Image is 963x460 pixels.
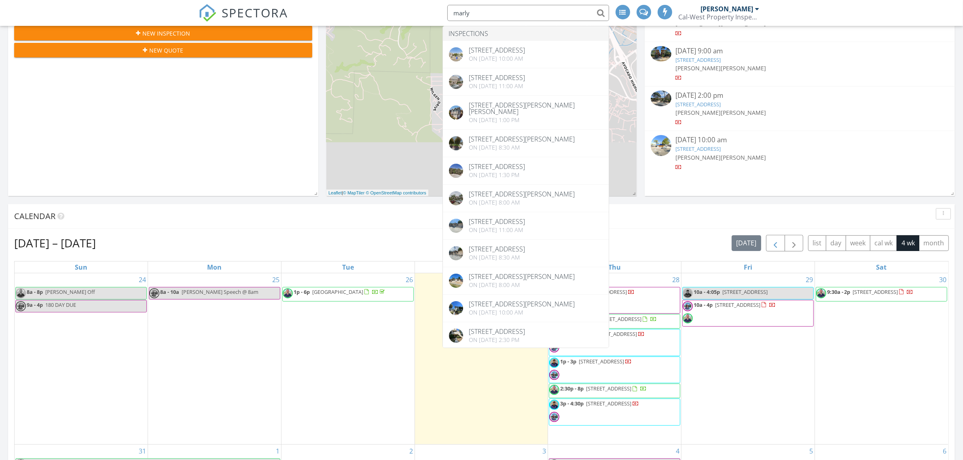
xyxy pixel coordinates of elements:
[16,301,26,311] img: garrett_spectora_profile_pic.jpg
[853,288,898,295] span: [STREET_ADDRESS]
[560,358,632,365] a: 1p - 3p [STREET_ADDRESS]
[27,301,43,308] span: 9a - 4p
[560,358,576,365] span: 1p - 3p
[199,11,288,28] a: SPECTORA
[682,273,815,444] td: Go to August 29, 2025
[721,154,766,161] span: [PERSON_NAME]
[766,235,785,251] button: Previous
[715,301,760,308] span: [STREET_ADDRESS]
[16,288,26,298] img: a6.jpg
[443,26,609,41] li: Inspections
[694,301,713,308] span: 10a - 4p
[283,288,293,298] img: a6.jpg
[282,287,414,302] a: 1p - 6p [GEOGRAPHIC_DATA]
[549,287,680,314] a: 9a - 10a [STREET_ADDRESS]
[549,358,559,368] img: edward_2.jpg
[469,117,603,123] div: On [DATE] 1:00 pm
[671,273,681,286] a: Go to August 28, 2025
[694,301,776,308] a: 10a - 4p [STREET_ADDRESS]
[143,29,190,38] span: New Inspection
[469,218,525,225] div: [STREET_ADDRESS]
[560,400,639,407] a: 3p - 4:30p [STREET_ADDRESS]
[679,13,760,21] div: Cal-West Property Inspections
[549,399,680,425] a: 3p - 4:30p [STREET_ADDRESS]
[675,154,721,161] span: [PERSON_NAME]
[651,135,671,156] img: streetview
[675,109,721,116] span: [PERSON_NAME]
[683,301,693,311] img: garrett_spectora_profile_pic.jpg
[14,235,96,251] h2: [DATE] – [DATE]
[548,273,682,444] td: Go to August 28, 2025
[14,211,55,222] span: Calendar
[73,262,89,273] a: Sunday
[694,288,720,295] span: 10a - 4:05p
[651,46,949,82] a: [DATE] 9:00 am [STREET_ADDRESS] [PERSON_NAME][PERSON_NAME]
[469,144,575,151] div: On [DATE] 8:30 am
[846,235,870,251] button: week
[449,219,463,233] img: cover.jpg
[469,47,525,53] div: [STREET_ADDRESS]
[941,445,948,458] a: Go to September 6, 2025
[449,274,463,288] img: cover.jpg
[222,4,288,21] span: SPECTORA
[415,273,548,444] td: Go to August 27, 2025
[674,445,681,458] a: Go to September 4, 2025
[683,313,693,323] img: a6.jpg
[675,56,721,63] a: [STREET_ADDRESS]
[651,46,671,62] img: 9295679%2Fcover_photos%2Fh7t6JtbkKG0F6OGxCHU3%2Fsmall.jpeg
[469,227,525,233] div: On [DATE] 11:00 am
[541,445,548,458] a: Go to September 3, 2025
[721,109,766,116] span: [PERSON_NAME]
[148,273,281,444] td: Go to August 25, 2025
[469,199,575,206] div: On [DATE] 8:00 am
[328,190,342,195] a: Leaflet
[366,190,426,195] a: © OpenStreetMap contributors
[469,282,575,288] div: On [DATE] 8:00 am
[27,288,43,295] span: 8a - 8p
[469,254,525,261] div: On [DATE] 8:30 am
[742,262,754,273] a: Friday
[897,235,919,251] button: 4 wk
[449,301,463,315] img: 9291102%2Fcover_photos%2FkIfeIwoGOeBEQ4IYPuT2%2Foriginal.jpg
[827,288,914,295] a: 9:30a - 2p [STREET_ADDRESS]
[816,288,826,298] img: a6.jpg
[549,370,559,380] img: garrett_spectora_profile_pic.jpg
[607,262,622,273] a: Thursday
[938,273,948,286] a: Go to August 30, 2025
[160,288,179,295] span: 8a - 10a
[549,357,680,383] a: 1p - 3p [STREET_ADDRESS]
[586,400,631,407] span: [STREET_ADDRESS]
[449,106,463,120] img: cover.jpg
[137,445,148,458] a: Go to August 31, 2025
[596,315,641,323] span: [STREET_ADDRESS]
[469,74,525,81] div: [STREET_ADDRESS]
[326,190,428,196] div: |
[449,329,463,343] img: 8945612%2Fcover_photos%2FoBt2CmEvt3sEoQU1yPPS%2Foriginal.8945612-1751080199021
[271,273,281,286] a: Go to August 25, 2025
[15,273,148,444] td: Go to August 24, 2025
[341,262,356,273] a: Tuesday
[206,262,224,273] a: Monday
[816,287,947,302] a: 9:30a - 2p [STREET_ADDRESS]
[722,288,768,295] span: [STREET_ADDRESS]
[149,288,159,298] img: garrett_spectora_profile_pic.jpg
[675,64,721,72] span: [PERSON_NAME]
[469,102,603,115] div: [STREET_ADDRESS][PERSON_NAME][PERSON_NAME]
[549,400,559,410] img: edward_2.jpg
[732,235,761,251] button: [DATE]
[469,55,525,62] div: On [DATE] 10:00 am
[45,288,95,295] span: [PERSON_NAME] Off
[449,164,463,178] img: streetview
[549,329,680,356] a: 10a - 12:30p [STREET_ADDRESS]
[14,43,312,57] button: New Quote
[870,235,897,251] button: cal wk
[274,445,281,458] a: Go to September 1, 2025
[683,288,693,298] img: edward_2.jpg
[469,136,575,142] div: [STREET_ADDRESS][PERSON_NAME]
[651,135,949,171] a: [DATE] 10:00 am [STREET_ADDRESS] [PERSON_NAME][PERSON_NAME]
[579,358,624,365] span: [STREET_ADDRESS]
[675,145,721,152] a: [STREET_ADDRESS]
[675,135,924,145] div: [DATE] 10:00 am
[549,412,559,422] img: garrett_spectora_profile_pic.jpg
[469,273,575,280] div: [STREET_ADDRESS][PERSON_NAME]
